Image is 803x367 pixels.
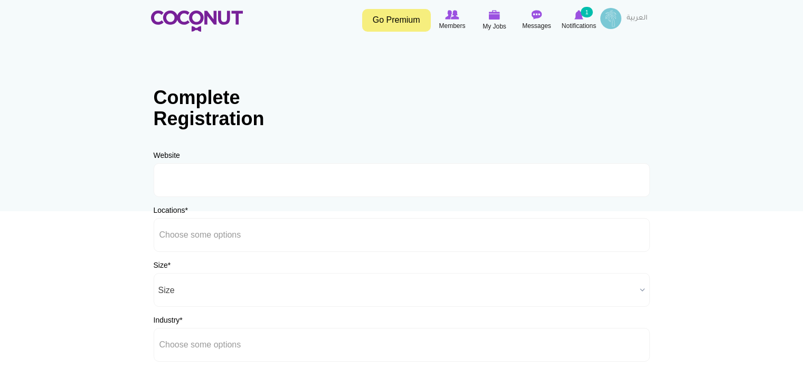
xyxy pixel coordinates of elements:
[154,315,183,325] label: Industry
[154,260,171,270] label: Size
[445,10,459,20] img: Browse Members
[180,316,182,324] span: This field is required.
[151,11,243,32] img: Home
[516,8,558,32] a: Messages Messages
[581,7,592,17] small: 1
[489,10,500,20] img: My Jobs
[154,87,286,129] h1: Complete Registration
[154,150,180,161] label: Website
[532,10,542,20] img: Messages
[439,21,465,31] span: Members
[483,21,506,32] span: My Jobs
[158,274,636,307] span: Size
[574,10,583,20] img: Notifications
[621,8,653,29] a: العربية
[558,8,600,32] a: Notifications Notifications 1
[522,21,551,31] span: Messages
[362,9,431,32] a: Go Premium
[562,21,596,31] span: Notifications
[154,205,188,215] label: Locations
[431,8,474,32] a: Browse Members Members
[185,206,187,214] span: This field is required.
[168,261,171,269] span: This field is required.
[474,8,516,33] a: My Jobs My Jobs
